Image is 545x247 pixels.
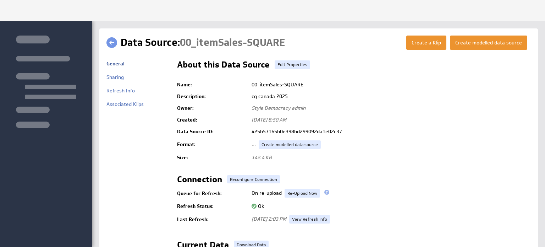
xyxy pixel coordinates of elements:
[248,91,531,102] td: cg canada 2025
[177,79,248,91] td: Name:
[180,36,285,49] span: 00_itemSales-SQUARE
[285,189,320,198] a: Re-Upload Now
[121,36,285,50] h1: Data Source:
[252,216,286,222] span: [DATE] 2:03 PM
[177,91,248,102] td: Description:
[406,36,446,50] button: Create a Klip
[248,79,531,91] td: 00_itemSales-SQUARE
[252,190,282,196] span: On re-upload
[177,60,270,72] h2: About this Data Source
[252,117,286,123] span: [DATE] 8:50 AM
[177,200,248,212] td: Refresh Status:
[177,114,248,126] td: Created:
[227,175,280,183] button: Reconfigure Connection
[106,74,124,80] a: Sharing
[177,152,248,163] td: Size:
[252,105,305,111] span: Style Democracy admin
[259,140,321,149] a: Create modelled data source
[177,138,248,152] td: Format:
[275,60,310,69] a: Edit Properties
[248,126,531,138] td: 425b57165b0e398bd299092da1e02c37
[177,102,248,114] td: Owner:
[177,186,248,200] td: Queue for Refresh:
[106,101,144,107] a: Associated Klips
[16,36,76,128] img: skeleton-sidenav.svg
[177,212,248,226] td: Last Refresh:
[177,175,222,187] h2: Connection
[252,154,272,161] span: 142.4 KB
[106,60,125,67] a: General
[289,215,330,224] a: View Refresh Info
[252,203,264,209] span: Ok
[450,36,527,50] button: Create modelled data source
[106,87,135,94] a: Refresh Info
[177,126,248,138] td: Data Source ID:
[252,141,256,147] span: ...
